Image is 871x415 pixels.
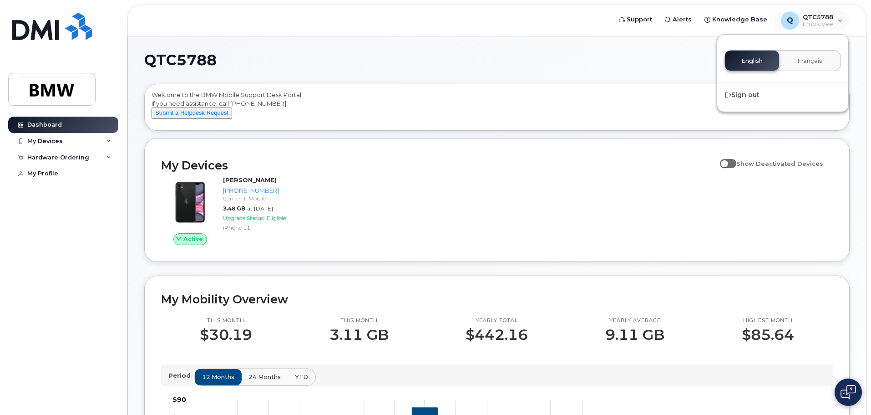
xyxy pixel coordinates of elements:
p: $85.64 [742,327,794,343]
h2: My Devices [161,159,715,172]
h2: My Mobility Overview [161,292,833,306]
span: Eligible [267,215,286,221]
p: $442.16 [466,327,528,343]
span: 24 months [248,373,281,381]
div: [PHONE_NUMBER] [223,186,317,195]
span: YTD [295,373,308,381]
div: Sign out [717,87,848,103]
div: Carrier: T-Mobile [223,195,317,202]
img: Open chat [841,385,856,400]
div: iPhone 11 [223,224,317,231]
p: Highest month [742,317,794,324]
button: Submit a Helpdesk Request [152,108,232,119]
a: Active[PERSON_NAME][PHONE_NUMBER]Carrier: T-Mobile3.48 GBat [DATE]Upgrade Status:EligibleiPhone 11 [161,176,321,245]
a: Submit a Helpdesk Request [152,109,232,116]
input: Show Deactivated Devices [720,155,727,162]
p: Yearly total [466,317,528,324]
span: Active [183,235,203,243]
p: 9.11 GB [605,327,664,343]
strong: [PERSON_NAME] [223,176,277,184]
span: 3.48 GB [223,205,245,212]
p: $30.19 [200,327,252,343]
p: 3.11 GB [329,327,389,343]
span: Français [797,57,822,65]
div: Welcome to the BMW Mobile Support Desk Portal If you need assistance, call [PHONE_NUMBER]. [152,91,842,127]
span: Show Deactivated Devices [736,160,823,167]
tspan: $90 [172,395,186,404]
img: iPhone_11.jpg [168,180,212,224]
span: Upgrade Status: [223,215,265,221]
p: Yearly average [605,317,664,324]
p: This month [200,317,252,324]
span: at [DATE] [247,205,273,212]
p: Period [168,371,194,380]
span: QTC5788 [144,53,217,67]
p: This month [329,317,389,324]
